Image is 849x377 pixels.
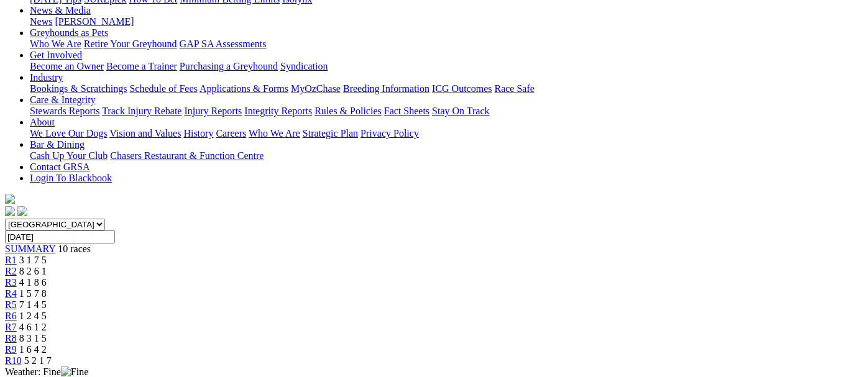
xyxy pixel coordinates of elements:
span: 8 3 1 5 [19,333,47,343]
a: Cash Up Your Club [30,150,108,161]
a: Privacy Policy [360,128,419,139]
a: Bookings & Scratchings [30,83,127,94]
div: Greyhounds as Pets [30,39,835,50]
a: R5 [5,299,17,310]
a: Strategic Plan [303,128,358,139]
a: MyOzChase [291,83,341,94]
a: [PERSON_NAME] [55,16,134,27]
a: R8 [5,333,17,343]
div: Care & Integrity [30,106,835,117]
a: Integrity Reports [244,106,312,116]
a: Login To Blackbook [30,173,112,183]
a: Race Safe [494,83,534,94]
span: 7 1 4 5 [19,299,47,310]
a: Chasers Restaurant & Function Centre [110,150,264,161]
a: Stewards Reports [30,106,99,116]
a: Syndication [280,61,328,71]
span: 8 2 6 1 [19,266,47,276]
span: 1 5 7 8 [19,288,47,299]
a: R6 [5,311,17,321]
img: twitter.svg [17,206,27,216]
a: SUMMARY [5,243,55,254]
a: R1 [5,255,17,265]
div: Bar & Dining [30,150,835,161]
span: 3 1 7 5 [19,255,47,265]
a: Stay On Track [432,106,489,116]
a: R7 [5,322,17,332]
a: Rules & Policies [314,106,382,116]
div: Get Involved [30,61,835,72]
a: ICG Outcomes [432,83,492,94]
a: R3 [5,277,17,288]
a: We Love Our Dogs [30,128,107,139]
a: Become an Owner [30,61,104,71]
a: Fact Sheets [384,106,429,116]
a: Applications & Forms [200,83,288,94]
a: Track Injury Rebate [102,106,181,116]
a: Who We Are [249,128,300,139]
a: Contact GRSA [30,161,89,172]
a: Who We Are [30,39,81,49]
a: News & Media [30,5,91,16]
a: R10 [5,355,22,366]
a: Injury Reports [184,106,242,116]
div: Industry [30,83,835,94]
a: Bar & Dining [30,139,85,150]
img: facebook.svg [5,206,15,216]
a: History [183,128,213,139]
div: News & Media [30,16,835,27]
a: About [30,117,55,127]
input: Select date [5,230,115,243]
a: Become a Trainer [106,61,177,71]
span: 1 2 4 5 [19,311,47,321]
a: R9 [5,344,17,355]
a: Vision and Values [109,128,181,139]
a: Care & Integrity [30,94,96,105]
a: R2 [5,266,17,276]
a: R4 [5,288,17,299]
a: Schedule of Fees [129,83,197,94]
span: Weather: Fine [5,366,88,377]
a: GAP SA Assessments [180,39,267,49]
a: Purchasing a Greyhound [180,61,278,71]
a: Retire Your Greyhound [84,39,177,49]
img: logo-grsa-white.png [5,194,15,204]
span: 4 1 8 6 [19,277,47,288]
a: News [30,16,52,27]
a: Industry [30,72,63,83]
a: Greyhounds as Pets [30,27,108,38]
span: 5 2 1 7 [24,355,52,366]
span: 10 races [58,243,91,254]
a: Get Involved [30,50,82,60]
a: Breeding Information [343,83,429,94]
span: 1 6 4 2 [19,344,47,355]
a: Careers [216,128,246,139]
div: About [30,128,835,139]
span: 4 6 1 2 [19,322,47,332]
